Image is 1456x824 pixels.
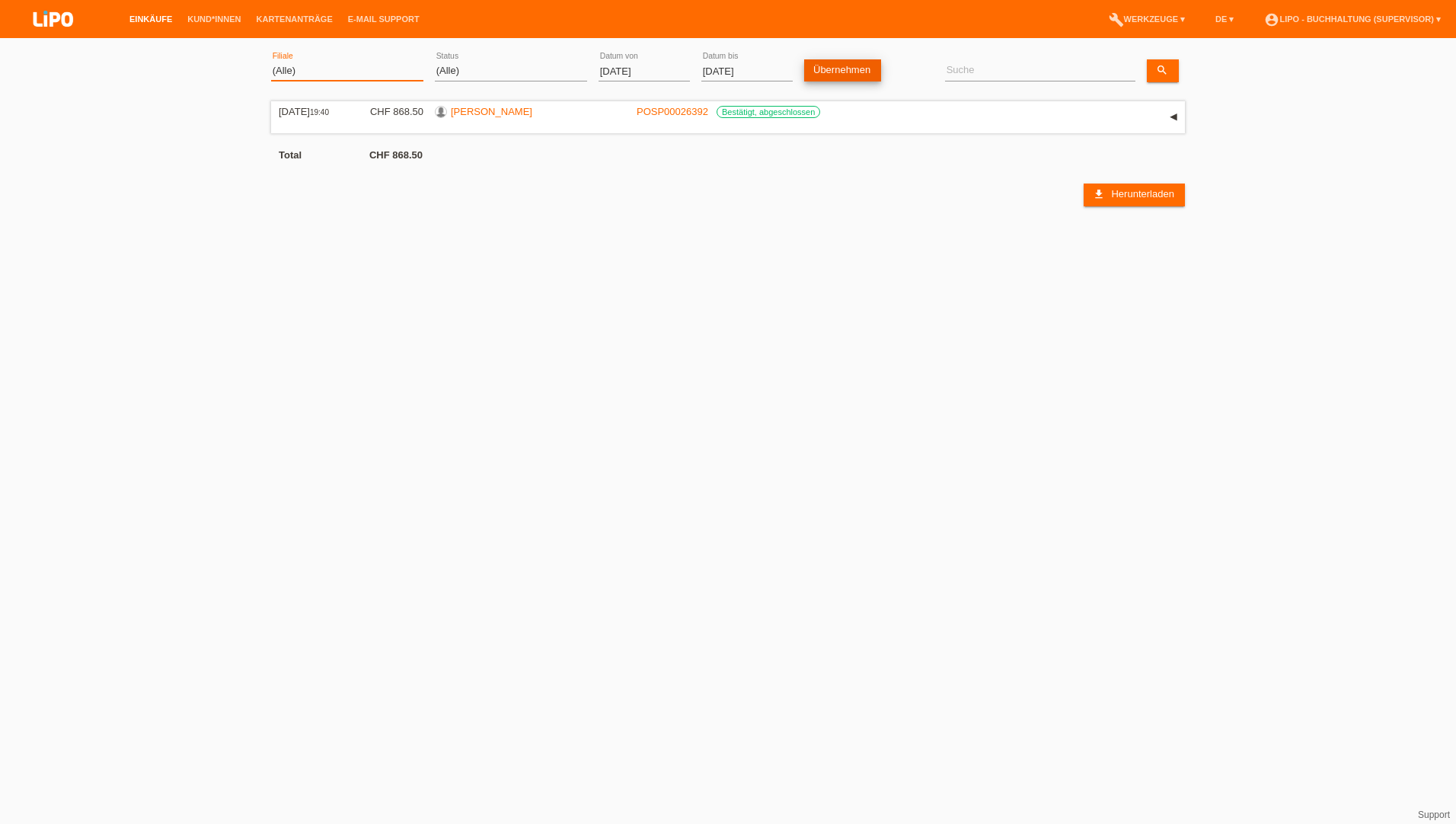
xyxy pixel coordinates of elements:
[1093,188,1105,200] i: download
[122,14,180,24] a: Einkäufe
[180,14,248,24] a: Kund*innen
[451,106,532,117] a: [PERSON_NAME]
[279,149,302,161] b: Total
[1256,14,1448,24] a: account_circleLIPO - Buchhaltung (Supervisor) ▾
[310,108,329,117] span: 19:40
[1162,106,1185,129] div: auf-/zuklappen
[717,106,820,118] label: Bestätigt, abgeschlossen
[279,106,340,117] div: [DATE]
[637,106,708,117] a: POSP00026392
[1101,14,1193,24] a: buildWerkzeuge ▾
[249,14,340,24] a: Kartenanträge
[1208,14,1241,24] a: DE ▾
[369,149,423,161] b: CHF 868.50
[340,14,427,24] a: E-Mail Support
[804,59,881,81] a: Übernehmen
[351,106,423,117] div: CHF 868.50
[1264,12,1279,27] i: account_circle
[1111,188,1173,200] span: Herunterladen
[15,31,91,43] a: LIPO pay
[1109,12,1124,27] i: build
[1156,64,1168,76] i: search
[1084,184,1185,206] a: download Herunterladen
[1418,810,1450,820] a: Support
[1147,59,1179,82] a: search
